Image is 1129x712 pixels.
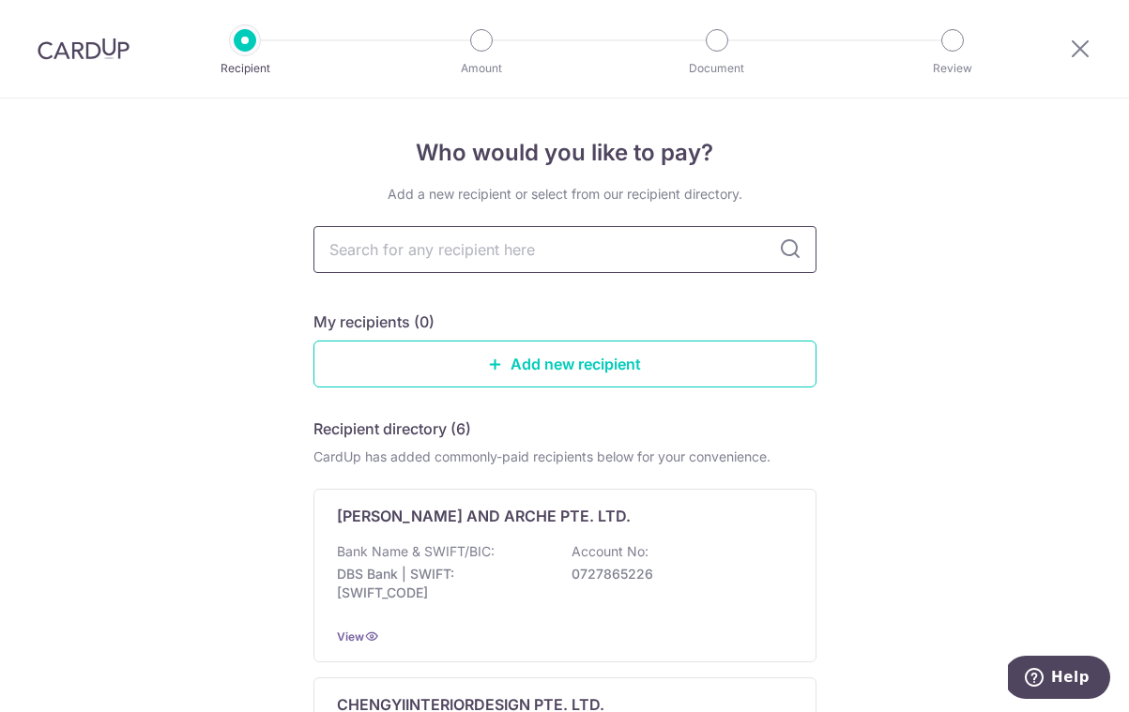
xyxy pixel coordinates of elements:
input: Search for any recipient here [313,226,816,273]
p: DBS Bank | SWIFT: [SWIFT_CODE] [337,565,547,602]
p: Review [883,59,1022,78]
p: Account No: [572,542,648,561]
p: [PERSON_NAME] AND ARCHE PTE. LTD. [337,505,631,527]
a: Add new recipient [313,341,816,387]
p: Bank Name & SWIFT/BIC: [337,542,495,561]
h5: Recipient directory (6) [313,417,471,440]
p: Recipient [175,59,314,78]
a: View [337,629,364,644]
p: Document [648,59,786,78]
h5: My recipients (0) [313,311,435,333]
img: CardUp [38,38,130,60]
p: Amount [412,59,551,78]
h4: Who would you like to pay? [313,136,816,170]
div: Add a new recipient or select from our recipient directory. [313,185,816,204]
p: 0727865226 [572,565,782,583]
iframe: Opens a widget where you can find more information [1008,656,1110,703]
div: CardUp has added commonly-paid recipients below for your convenience. [313,447,816,466]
